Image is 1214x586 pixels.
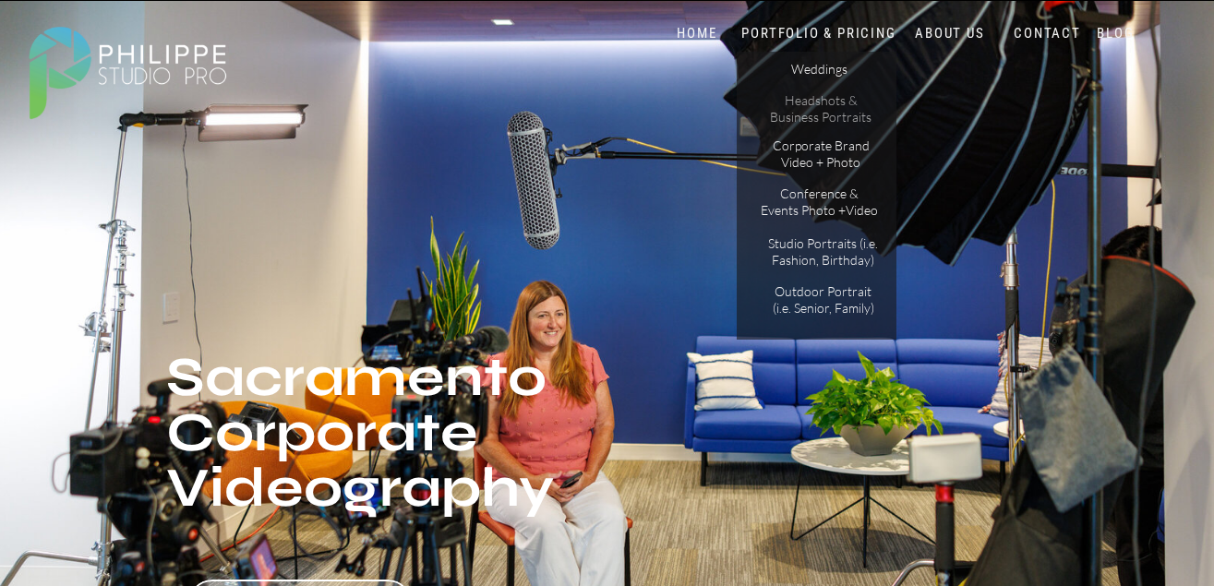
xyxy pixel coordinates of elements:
a: Conference & Events Photo +Video [761,185,879,218]
a: HOME [658,25,737,42]
a: Weddings [767,61,871,80]
a: Headshots & Business Portraits [769,92,873,125]
a: ABOUT US [911,25,990,42]
a: PORTFOLIO & PRICING [737,25,902,42]
a: BLOG [1093,25,1139,42]
a: CONTACT [1010,25,1086,42]
a: Outdoor Portrait (i.e. Senior, Family) [765,283,882,316]
a: Studio Portraits (i.e. Fashion, Birthday) [761,235,885,268]
a: Corporate Brand Video + Photo [769,138,873,170]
